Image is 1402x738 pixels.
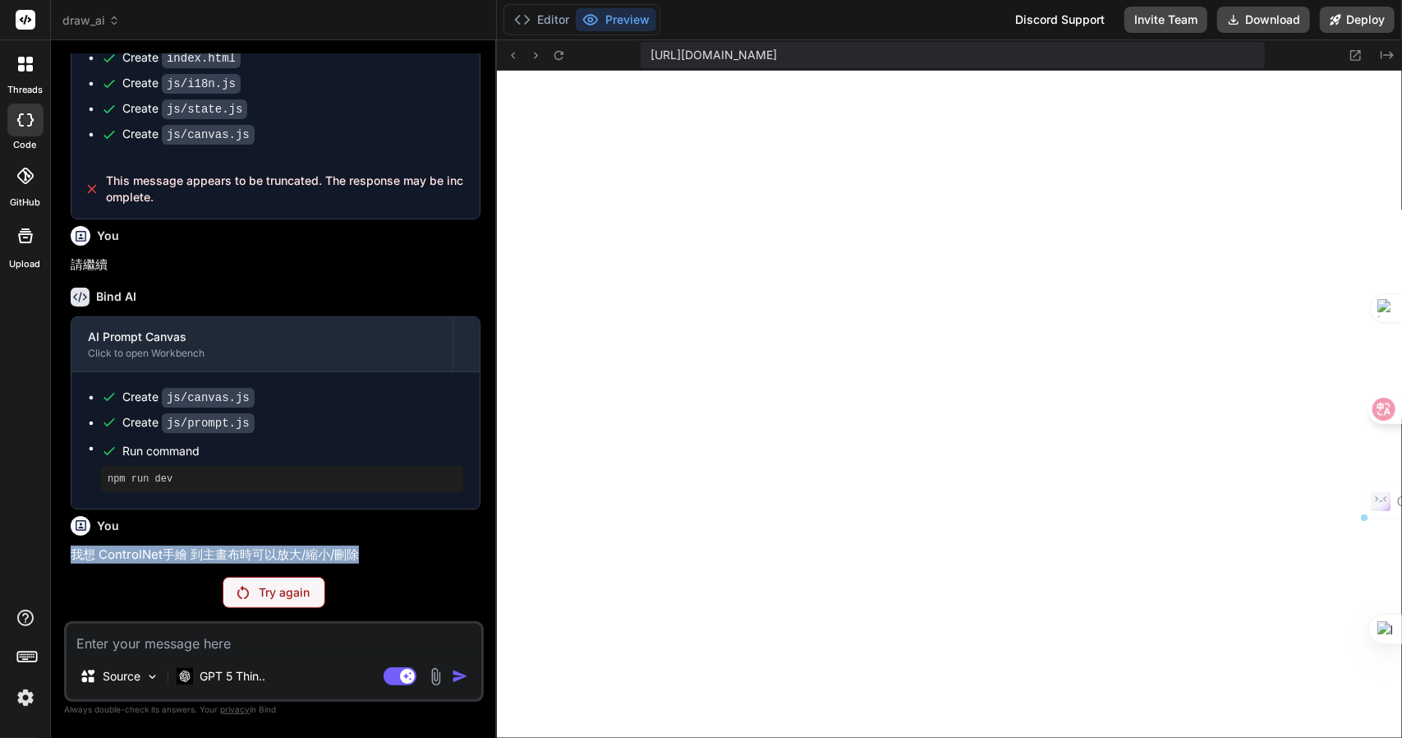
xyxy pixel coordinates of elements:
[97,228,119,244] h6: You
[237,586,249,599] img: Retry
[576,8,656,31] button: Preview
[220,704,250,714] span: privacy
[177,668,193,684] img: GPT 5 Thinking High
[71,546,480,565] p: 我想 ControlNet手繪 到主畫布時可以放大/縮小/刪除
[426,667,445,686] img: attachment
[71,256,480,274] p: 請繼續
[64,702,484,717] p: Always double-check its answers. Your in Bind
[10,196,40,210] label: GitHub
[11,684,39,712] img: settings
[97,518,119,534] h6: You
[259,584,310,601] p: Try again
[508,8,576,31] button: Editor
[71,317,453,371] button: AI Prompt CanvasClick to open Workbench
[162,388,255,408] code: js/canvas.js
[162,74,241,94] code: js/i18n.js
[14,138,37,152] label: code
[452,668,468,685] img: icon
[1320,7,1395,33] button: Deploy
[10,257,41,271] label: Upload
[62,12,120,29] span: draw_ai
[162,99,247,119] code: js/state.js
[122,49,241,67] div: Create
[162,48,241,68] code: index.html
[162,413,255,433] code: js/prompt.js
[88,329,436,345] div: AI Prompt Canvas
[650,47,777,63] span: [URL][DOMAIN_NAME]
[200,668,265,685] p: GPT 5 Thin..
[7,83,43,97] label: threads
[145,670,159,684] img: Pick Models
[162,125,255,145] code: js/canvas.js
[106,173,467,205] span: This message appears to be truncated. The response may be incomplete.
[122,443,463,459] span: Run command
[103,668,140,685] p: Source
[122,75,241,92] div: Create
[122,389,255,406] div: Create
[108,473,457,486] pre: npm run dev
[1124,7,1207,33] button: Invite Team
[96,288,136,305] h6: Bind AI
[122,126,255,143] div: Create
[1005,7,1115,33] div: Discord Support
[122,414,255,431] div: Create
[88,347,436,360] div: Click to open Workbench
[1217,7,1310,33] button: Download
[122,100,247,118] div: Create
